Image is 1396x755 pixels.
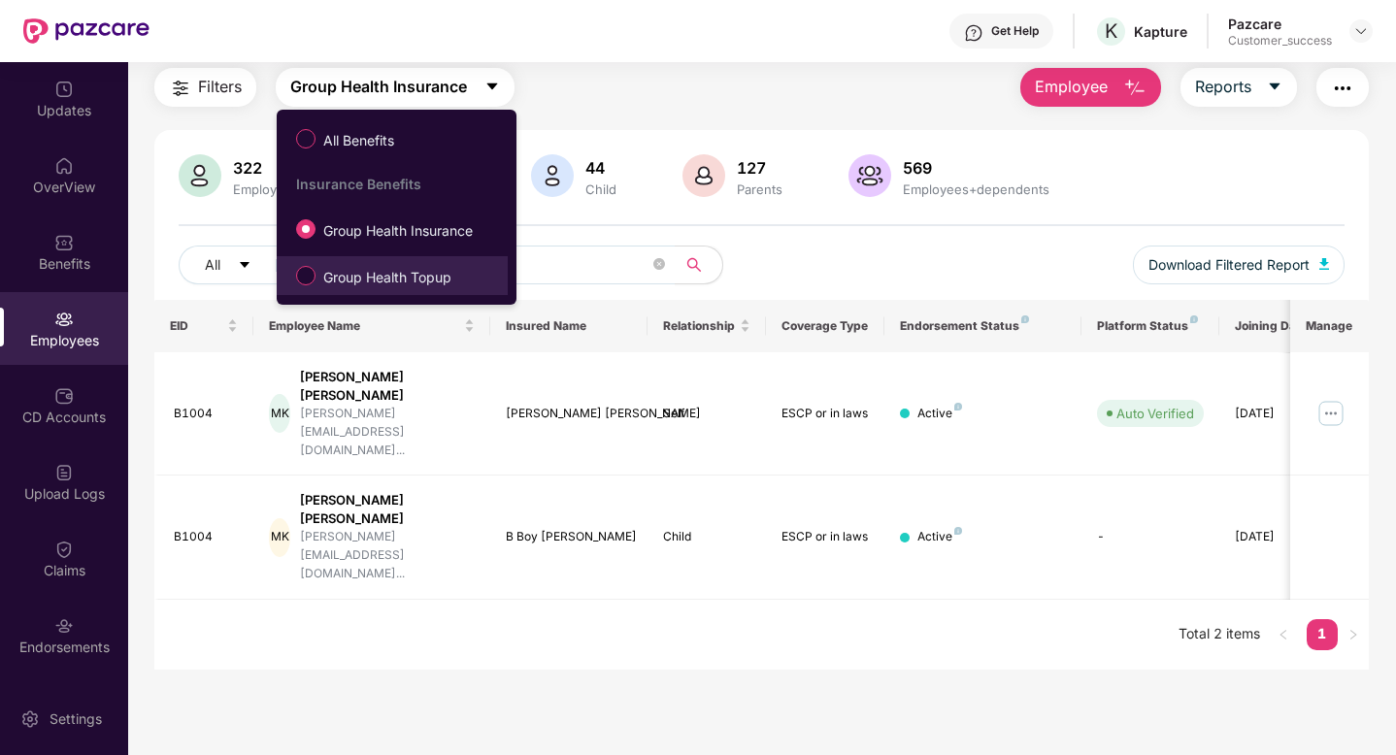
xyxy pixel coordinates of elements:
[1020,68,1161,107] button: Employee
[238,258,251,274] span: caret-down
[506,528,633,546] div: B Boy [PERSON_NAME]
[1267,79,1282,96] span: caret-down
[54,156,74,176] img: svg+xml;base64,PHN2ZyBpZD0iSG9tZSIgeG1sbnM9Imh0dHA6Ly93d3cudzMub3JnLzIwMDAvc3ZnIiB3aWR0aD0iMjAiIG...
[1190,315,1198,323] img: svg+xml;base64,PHN2ZyB4bWxucz0iaHR0cDovL3d3dy53My5vcmcvMjAwMC9zdmciIHdpZHRoPSI4IiBoZWlnaHQ9IjgiIH...
[174,405,238,423] div: B1004
[1195,75,1251,99] span: Reports
[899,181,1053,197] div: Employees+dependents
[290,75,467,99] span: Group Health Insurance
[1081,476,1219,600] td: -
[899,158,1053,178] div: 569
[269,318,460,334] span: Employee Name
[1268,619,1299,650] li: Previous Page
[54,233,74,252] img: svg+xml;base64,PHN2ZyBpZD0iQmVuZWZpdHMiIHhtbG5zPSJodHRwOi8vd3d3LnczLm9yZy8yMDAwL3N2ZyIgd2lkdGg9Ij...
[205,254,220,276] span: All
[1268,619,1299,650] button: left
[169,77,192,100] img: svg+xml;base64,PHN2ZyB4bWxucz0iaHR0cDovL3d3dy53My5vcmcvMjAwMC9zdmciIHdpZHRoPSIyNCIgaGVpZ2h0PSIyNC...
[954,403,962,410] img: svg+xml;base64,PHN2ZyB4bWxucz0iaHR0cDovL3d3dy53My5vcmcvMjAwMC9zdmciIHdpZHRoPSI4IiBoZWlnaHQ9IjgiIH...
[1134,22,1187,41] div: Kapture
[296,176,508,192] div: Insurance Benefits
[174,528,238,546] div: B1004
[253,300,490,352] th: Employee Name
[44,709,108,729] div: Settings
[991,23,1039,39] div: Get Help
[1235,405,1322,423] div: [DATE]
[300,405,474,460] div: [PERSON_NAME][EMAIL_ADDRESS][DOMAIN_NAME]...
[531,154,574,197] img: svg+xml;base64,PHN2ZyB4bWxucz0iaHR0cDovL3d3dy53My5vcmcvMjAwMC9zdmciIHhtbG5zOnhsaW5rPSJodHRwOi8vd3...
[484,79,500,96] span: caret-down
[154,300,253,352] th: EID
[54,310,74,329] img: svg+xml;base64,PHN2ZyBpZD0iRW1wbG95ZWVzIiB4bWxucz0iaHR0cDovL3d3dy53My5vcmcvMjAwMC9zdmciIHdpZHRoPS...
[316,267,459,288] span: Group Health Topup
[54,616,74,636] img: svg+xml;base64,PHN2ZyBpZD0iRW5kb3JzZW1lbnRzIiB4bWxucz0iaHR0cDovL3d3dy53My5vcmcvMjAwMC9zdmciIHdpZH...
[1123,77,1147,100] img: svg+xml;base64,PHN2ZyB4bWxucz0iaHR0cDovL3d3dy53My5vcmcvMjAwMC9zdmciIHhtbG5zOnhsaW5rPSJodHRwOi8vd3...
[917,528,962,546] div: Active
[490,300,648,352] th: Insured Name
[663,405,750,423] div: Self
[1097,318,1204,334] div: Platform Status
[781,528,869,546] div: ESCP or in laws
[582,181,620,197] div: Child
[1219,300,1338,352] th: Joining Date
[154,68,256,107] button: Filters
[964,23,983,43] img: svg+xml;base64,PHN2ZyBpZD0iSGVscC0zMngzMiIgeG1sbnM9Imh0dHA6Ly93d3cudzMub3JnLzIwMDAvc3ZnIiB3aWR0aD...
[653,258,665,270] span: close-circle
[1179,619,1260,650] li: Total 2 items
[229,181,303,197] div: Employees
[300,491,474,528] div: [PERSON_NAME] [PERSON_NAME]
[1235,528,1322,546] div: [DATE]
[1278,629,1289,640] span: left
[1347,629,1359,640] span: right
[229,158,303,178] div: 322
[1319,258,1329,270] img: svg+xml;base64,PHN2ZyB4bWxucz0iaHR0cDovL3d3dy53My5vcmcvMjAwMC9zdmciIHhtbG5zOnhsaW5rPSJodHRwOi8vd3...
[54,463,74,482] img: svg+xml;base64,PHN2ZyBpZD0iVXBsb2FkX0xvZ3MiIGRhdGEtbmFtZT0iVXBsb2FkIExvZ3MiIHhtbG5zPSJodHRwOi8vd3...
[917,405,962,423] div: Active
[663,528,750,546] div: Child
[900,318,1066,334] div: Endorsement Status
[954,527,962,535] img: svg+xml;base64,PHN2ZyB4bWxucz0iaHR0cDovL3d3dy53My5vcmcvMjAwMC9zdmciIHdpZHRoPSI4IiBoZWlnaHQ9IjgiIH...
[300,368,474,405] div: [PERSON_NAME] [PERSON_NAME]
[316,130,402,151] span: All Benefits
[54,386,74,406] img: svg+xml;base64,PHN2ZyBpZD0iQ0RfQWNjb3VudHMiIGRhdGEtbmFtZT0iQ0QgQWNjb3VudHMiIHhtbG5zPSJodHRwOi8vd3...
[1133,246,1345,284] button: Download Filtered Report
[682,154,725,197] img: svg+xml;base64,PHN2ZyB4bWxucz0iaHR0cDovL3d3dy53My5vcmcvMjAwMC9zdmciIHhtbG5zOnhsaW5rPSJodHRwOi8vd3...
[1307,619,1338,650] li: 1
[506,405,633,423] div: [PERSON_NAME] [PERSON_NAME]
[733,158,786,178] div: 127
[648,300,766,352] th: Relationship
[316,220,481,242] span: Group Health Insurance
[1338,619,1369,650] button: right
[179,246,297,284] button: Allcaret-down
[1331,77,1354,100] img: svg+xml;base64,PHN2ZyB4bWxucz0iaHR0cDovL3d3dy53My5vcmcvMjAwMC9zdmciIHdpZHRoPSIyNCIgaGVpZ2h0PSIyNC...
[1290,300,1369,352] th: Manage
[1148,254,1310,276] span: Download Filtered Report
[269,394,291,433] div: MK
[675,257,713,273] span: search
[179,154,221,197] img: svg+xml;base64,PHN2ZyB4bWxucz0iaHR0cDovL3d3dy53My5vcmcvMjAwMC9zdmciIHhtbG5zOnhsaW5rPSJodHRwOi8vd3...
[20,709,40,729] img: svg+xml;base64,PHN2ZyBpZD0iU2V0dGluZy0yMHgyMCIgeG1sbnM9Imh0dHA6Ly93d3cudzMub3JnLzIwMDAvc3ZnIiB3aW...
[1180,68,1297,107] button: Reportscaret-down
[300,528,474,583] div: [PERSON_NAME][EMAIL_ADDRESS][DOMAIN_NAME]...
[781,405,869,423] div: ESCP or in laws
[675,246,723,284] button: search
[54,80,74,99] img: svg+xml;base64,PHN2ZyBpZD0iVXBkYXRlZCIgeG1sbnM9Imh0dHA6Ly93d3cudzMub3JnLzIwMDAvc3ZnIiB3aWR0aD0iMj...
[582,158,620,178] div: 44
[1035,75,1108,99] span: Employee
[54,540,74,559] img: svg+xml;base64,PHN2ZyBpZD0iQ2xhaW0iIHhtbG5zPSJodHRwOi8vd3d3LnczLm9yZy8yMDAwL3N2ZyIgd2lkdGg9IjIwIi...
[1228,15,1332,33] div: Pazcare
[848,154,891,197] img: svg+xml;base64,PHN2ZyB4bWxucz0iaHR0cDovL3d3dy53My5vcmcvMjAwMC9zdmciIHhtbG5zOnhsaW5rPSJodHRwOi8vd3...
[276,68,515,107] button: Group Health Insurancecaret-down
[170,318,223,334] span: EID
[1105,19,1117,43] span: K
[23,18,150,44] img: New Pazcare Logo
[663,318,736,334] span: Relationship
[766,300,884,352] th: Coverage Type
[653,256,665,275] span: close-circle
[1307,619,1338,648] a: 1
[269,518,291,557] div: MK
[1021,315,1029,323] img: svg+xml;base64,PHN2ZyB4bWxucz0iaHR0cDovL3d3dy53My5vcmcvMjAwMC9zdmciIHdpZHRoPSI4IiBoZWlnaHQ9IjgiIH...
[1315,398,1346,429] img: manageButton
[198,75,242,99] span: Filters
[1353,23,1369,39] img: svg+xml;base64,PHN2ZyBpZD0iRHJvcGRvd24tMzJ4MzIiIHhtbG5zPSJodHRwOi8vd3d3LnczLm9yZy8yMDAwL3N2ZyIgd2...
[1228,33,1332,49] div: Customer_success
